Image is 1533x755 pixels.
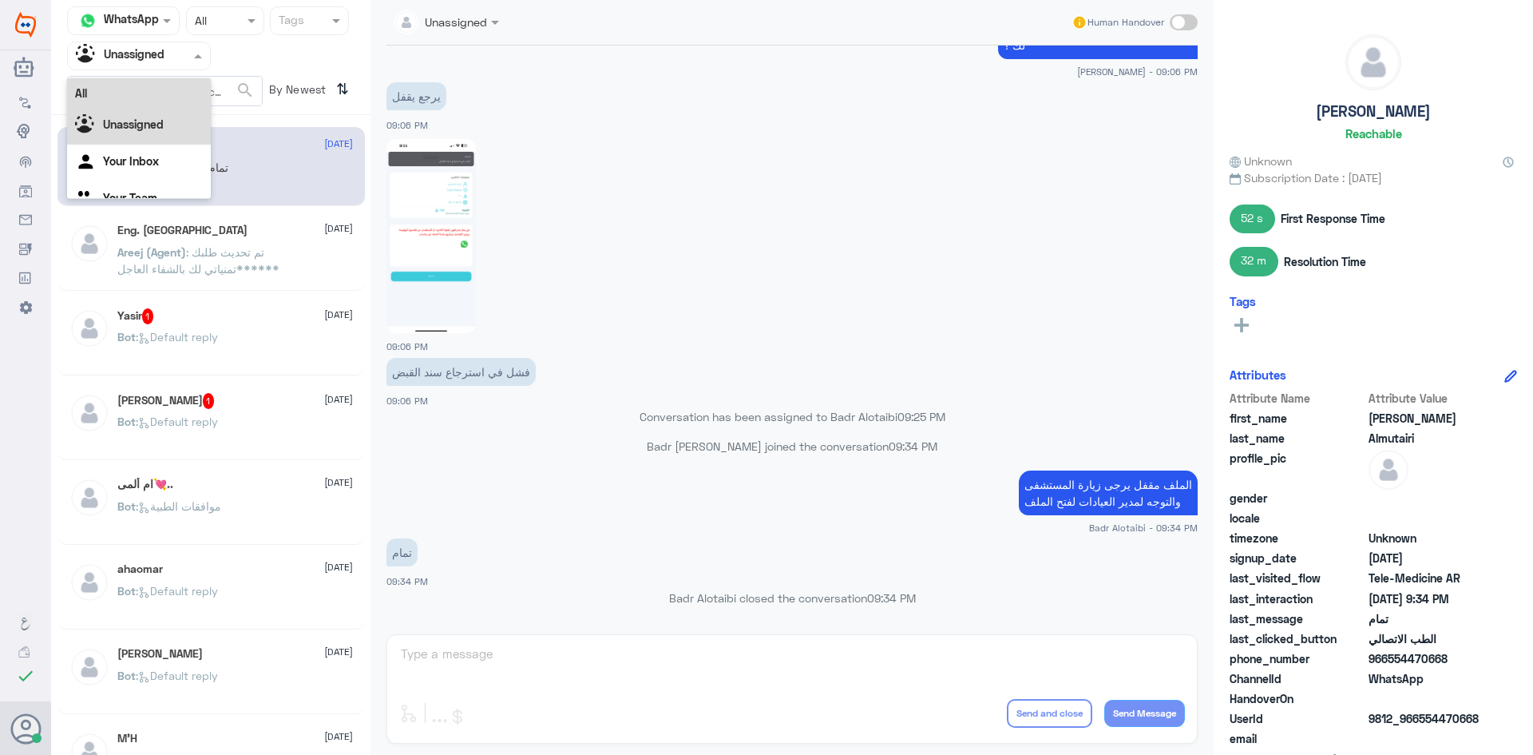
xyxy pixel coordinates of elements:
span: 1 [142,308,154,324]
span: search [236,81,255,100]
span: last_visited_flow [1230,570,1365,586]
span: 9812_966554470668 [1369,710,1484,727]
img: defaultAdmin.png [69,308,109,348]
span: الطب الاتصالي [1369,630,1484,647]
span: 09:06 PM [386,395,428,406]
span: 09:25 PM [897,410,945,423]
p: Badr [PERSON_NAME] joined the conversation [386,438,1198,455]
img: defaultAdmin.png [1369,450,1408,490]
h5: Rana [117,393,215,409]
span: Resolution Time [1284,253,1366,270]
p: 17/8/2025, 9:06 PM [386,82,446,110]
span: null [1369,510,1484,527]
p: Conversation has been assigned to Badr Alotaibi [386,408,1198,425]
span: [DATE] [324,560,353,574]
span: Nora [1369,410,1484,427]
i: ⇅ [336,76,349,102]
span: تمام [1369,610,1484,627]
span: : تمام [203,161,228,174]
p: Badr Alotaibi closed the conversation [386,590,1198,606]
span: 966554470668 [1369,650,1484,667]
img: defaultAdmin.png [69,562,109,602]
span: : Default reply [136,584,218,598]
span: [DATE] [324,729,353,744]
b: Your Inbox [103,154,159,168]
span: Bot [117,330,136,344]
button: Send and close [1007,699,1092,728]
img: yourTeam.svg [75,188,99,212]
h5: ahaomar [117,562,163,576]
input: Search by Name, Local etc… [68,77,262,105]
img: 1103701897876512.jpg [386,139,476,333]
span: Almutairi [1369,430,1484,447]
span: Human Handover [1087,15,1164,30]
h6: Tags [1230,294,1256,308]
span: 09:06 PM [386,120,428,130]
span: : Default reply [136,415,218,428]
span: Subscription Date : [DATE] [1230,169,1517,186]
img: Unassigned.svg [75,114,99,138]
img: defaultAdmin.png [69,224,109,264]
span: [DATE] [324,308,353,322]
span: 2 [1369,670,1484,687]
h5: [PERSON_NAME] [1316,102,1431,121]
p: 17/8/2025, 9:34 PM [386,538,418,566]
b: All [75,86,87,100]
span: profile_pic [1230,450,1365,487]
p: 17/8/2025, 9:06 PM [386,358,536,386]
span: ChannelId [1230,670,1365,687]
span: last_name [1230,430,1365,447]
span: null [1369,730,1484,747]
span: last_message [1230,610,1365,627]
div: Tags [276,11,304,32]
h6: Reachable [1345,126,1402,141]
span: null [1369,690,1484,707]
h5: Eng. Sattam [117,224,248,237]
span: By Newest [263,76,330,108]
span: last_clicked_button [1230,630,1365,647]
h6: Attributes [1230,368,1286,382]
span: gender [1230,490,1365,507]
span: last_interaction [1230,590,1365,607]
b: Unassigned [103,117,164,131]
span: First Response Time [1281,210,1385,227]
span: null [1369,490,1484,507]
i: check [16,666,35,685]
span: 32 m [1230,247,1278,276]
span: 09:34 PM [386,576,428,586]
span: [DATE] [324,392,353,407]
span: Unknown [1230,153,1292,169]
span: : موافقات الطبية [136,499,221,513]
span: : تم تحديث طلبك ******تمنياتي لك بالشفاء العاجل [117,245,279,276]
span: Bot [117,584,136,598]
h5: عبدالمجيد بن سعد [117,647,203,661]
button: Send Message [1104,700,1185,727]
span: : Default reply [136,669,218,682]
span: 2025-08-17T18:34:32.572Z [1369,590,1484,607]
span: [DATE] [324,221,353,236]
span: 1 [203,393,215,409]
span: [PERSON_NAME] - 09:06 PM [1077,65,1198,78]
span: [DATE] [324,645,353,659]
span: Areej (Agent) [117,245,186,259]
span: HandoverOn [1230,690,1365,707]
img: defaultAdmin.png [69,478,109,518]
span: Attribute Value [1369,390,1484,407]
span: [DATE] [324,137,353,151]
span: Unknown [1369,530,1484,546]
span: 2025-08-17T18:01:11.908Z [1369,550,1484,566]
img: defaultAdmin.png [1346,35,1400,89]
img: defaultAdmin.png [69,393,109,433]
img: yourInbox.svg [75,151,99,175]
p: 17/8/2025, 9:34 PM [1019,471,1198,515]
span: timezone [1230,530,1365,546]
span: Badr Alotaibi - 09:34 PM [1089,521,1198,534]
img: whatsapp.png [76,9,100,33]
img: defaultAdmin.png [69,647,109,687]
span: 09:06 PM [386,341,428,352]
span: email [1230,730,1365,747]
img: Widebot Logo [15,12,36,38]
span: first_name [1230,410,1365,427]
span: signup_date [1230,550,1365,566]
span: : Default reply [136,330,218,344]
